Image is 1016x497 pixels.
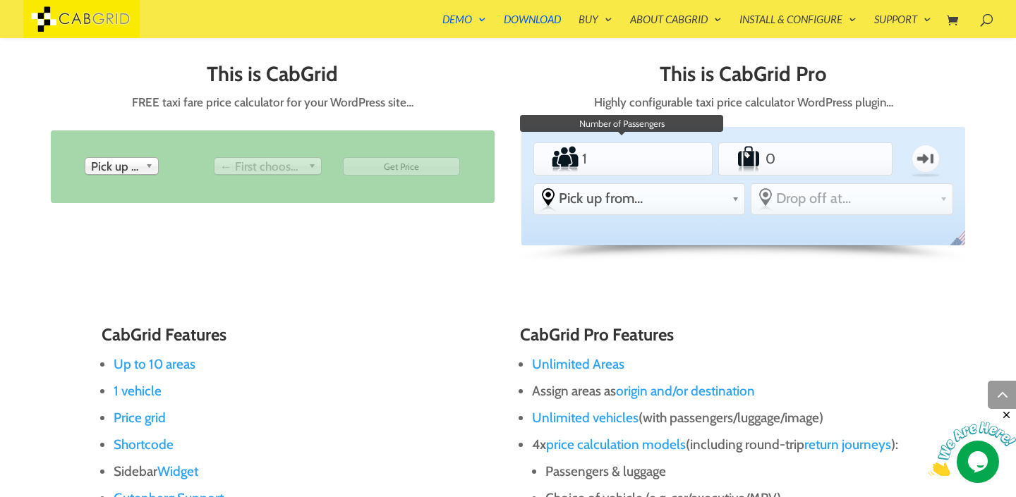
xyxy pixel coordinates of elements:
h3: CabGrid Features [102,326,496,351]
span: ← First choose pick up [220,158,303,175]
div: Drop off [214,157,322,175]
h2: This is CabGrid Pro [521,63,965,92]
a: Support [874,14,931,38]
input: Number of Passengers [579,145,667,173]
label: One-way [900,138,952,179]
a: About CabGrid [630,14,722,38]
a: Unlimited Areas [532,356,624,372]
div: Pick up [85,157,159,175]
a: 1 vehicle [114,383,162,399]
a: origin and/or destination [616,383,755,399]
iframe: chat widget [929,409,1016,476]
a: Shortcode [114,436,174,453]
li: Sidebar [114,458,496,485]
span: Pick up from [91,158,140,175]
span: Drop off at... [776,190,934,207]
h2: This is CabGrid [51,63,495,92]
span: Pick up from... [559,190,726,207]
div: Select the place the starting address falls within [534,184,744,212]
a: Widget [157,463,198,479]
span: English [946,228,975,258]
a: Price grid [114,410,166,426]
a: Download [504,14,561,38]
a: price calculation models [546,436,686,453]
a: Install & Configure [739,14,857,38]
p: FREE taxi fare price calculator for your WordPress site… [51,92,495,113]
label: Number of Suitcases [720,145,763,173]
label: Number of Passengers [536,145,579,173]
li: (with passengers/luggage/image) [532,405,914,431]
a: Demo [442,14,486,38]
input: Get Price [343,157,461,176]
a: Buy [579,14,612,38]
a: CabGrid Taxi Plugin [23,10,140,25]
a: Unlimited vehicles [532,410,639,426]
a: return journeys [804,436,891,453]
div: Select the place the destination address is within [751,184,953,212]
li: Assign areas as [532,378,914,405]
li: Passengers & luggage [545,458,914,485]
a: Up to 10 areas [114,356,195,372]
h3: CabGrid Pro Features [520,326,914,351]
input: Number of Suitcases [763,145,847,173]
p: Highly configurable taxi price calculator WordPress plugin… [521,92,965,113]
